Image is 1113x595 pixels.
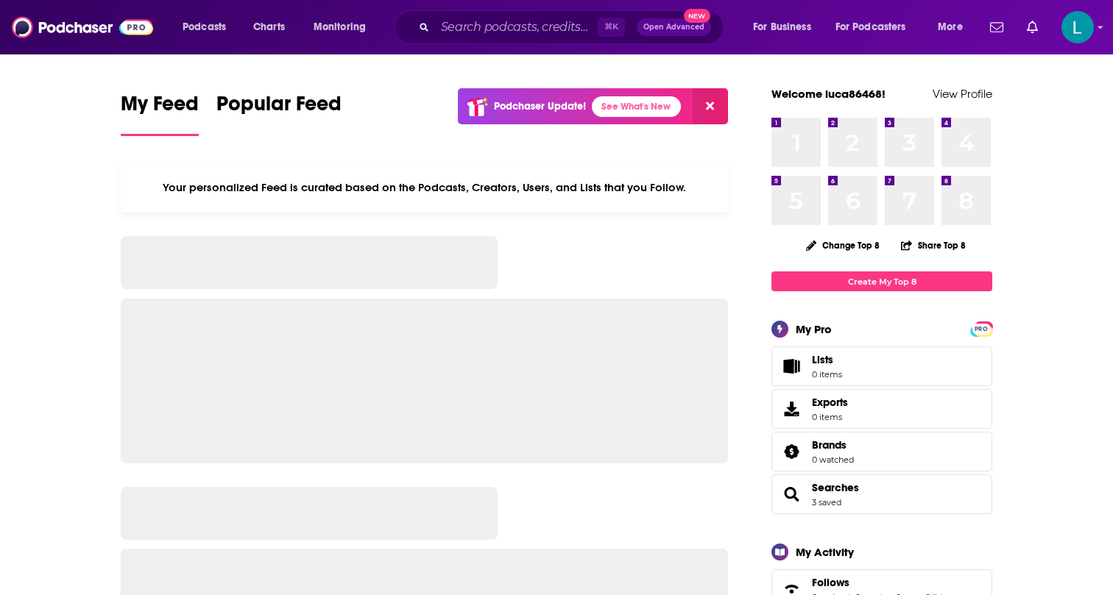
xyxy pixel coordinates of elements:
span: ⌘ K [598,18,625,37]
a: Exports [771,389,992,429]
span: For Business [753,17,811,38]
div: Search podcasts, credits, & more... [409,10,738,44]
a: Charts [244,15,294,39]
a: See What's New [592,96,681,117]
span: Lists [812,353,842,366]
button: Open AdvancedNew [637,18,711,36]
a: Show notifications dropdown [984,15,1009,40]
img: User Profile [1061,11,1094,43]
button: Share Top 8 [900,231,967,260]
button: open menu [928,15,981,39]
a: Searches [812,481,859,494]
a: My Feed [121,91,199,136]
span: Logged in as luca86468 [1061,11,1094,43]
a: PRO [972,323,990,334]
div: My Pro [796,322,832,336]
span: Brands [771,432,992,471]
input: Search podcasts, credits, & more... [435,15,598,39]
span: Popular Feed [216,91,342,125]
a: 3 saved [812,497,841,507]
span: Lists [777,356,806,377]
span: For Podcasters [835,17,906,38]
a: View Profile [933,87,992,101]
a: Popular Feed [216,91,342,136]
p: Podchaser Update! [494,100,586,113]
span: 0 items [812,369,842,380]
a: Lists [771,346,992,386]
span: Follows [812,576,849,589]
span: Brands [812,438,847,452]
div: Your personalized Feed is curated based on the Podcasts, Creators, Users, and Lists that you Follow. [121,163,728,213]
a: Welcome luca86468! [771,87,886,101]
a: Create My Top 8 [771,271,992,291]
a: Brands [812,438,854,452]
span: New [684,9,710,23]
a: Brands [777,441,806,462]
span: Searches [771,474,992,514]
span: Exports [812,396,848,409]
button: Change Top 8 [797,236,888,254]
div: My Activity [796,545,854,559]
span: My Feed [121,91,199,125]
span: More [938,17,963,38]
span: PRO [972,324,990,335]
button: open menu [303,15,385,39]
span: Monitoring [314,17,366,38]
button: open menu [743,15,830,39]
button: Show profile menu [1061,11,1094,43]
a: Searches [777,484,806,505]
span: Charts [253,17,285,38]
img: Podchaser - Follow, Share and Rate Podcasts [12,13,153,41]
span: Open Advanced [643,24,704,31]
span: Podcasts [183,17,226,38]
a: Follows [812,576,947,589]
button: open menu [826,15,928,39]
button: open menu [172,15,245,39]
span: Exports [777,399,806,419]
span: Lists [812,353,833,366]
span: 0 items [812,412,848,422]
a: Show notifications dropdown [1021,15,1044,40]
a: 0 watched [812,455,854,465]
